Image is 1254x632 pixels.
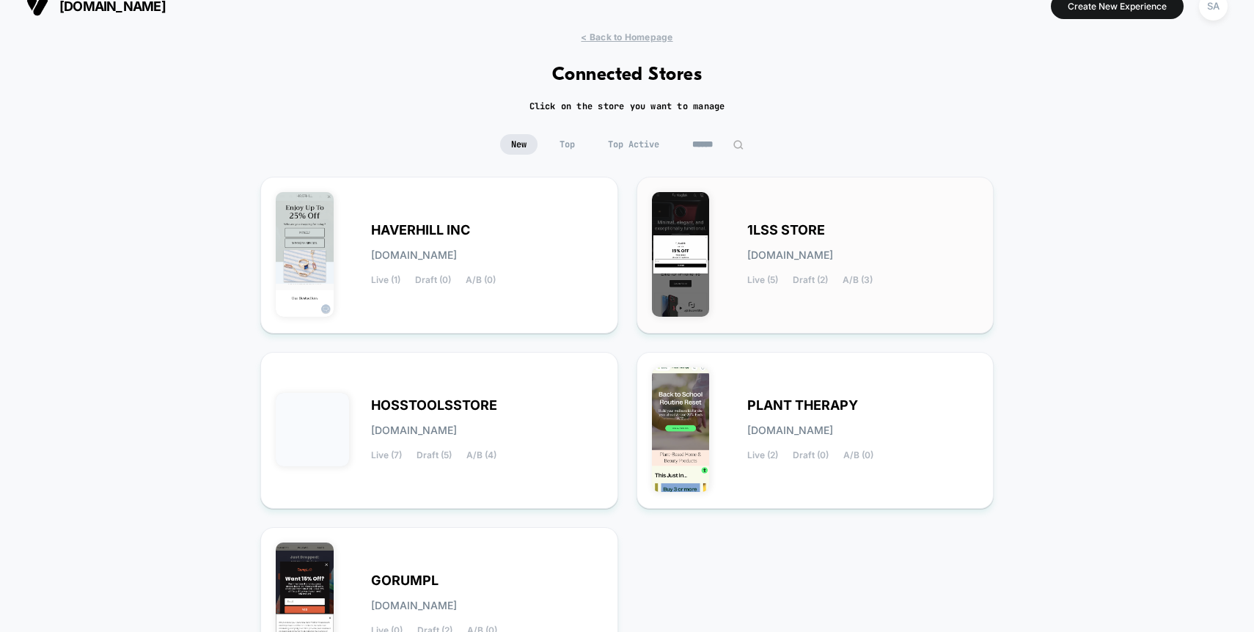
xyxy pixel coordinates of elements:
[529,100,725,112] h2: Click on the store you want to manage
[276,192,334,317] img: HAVERHILL_INC
[371,225,470,235] span: HAVERHILL INC
[415,275,451,285] span: Draft (0)
[371,576,439,586] span: GORUMPL
[747,450,778,460] span: Live (2)
[417,450,452,460] span: Draft (5)
[747,400,858,411] span: PLANT THERAPY
[747,275,778,285] span: Live (5)
[747,425,833,436] span: [DOMAIN_NAME]
[552,65,703,86] h1: Connected Stores
[466,275,496,285] span: A/B (0)
[581,32,672,43] span: < Back to Homepage
[843,450,873,460] span: A/B (0)
[652,192,710,317] img: 1LSS_STORE
[371,400,497,411] span: HOSSTOOLSSTORE
[597,134,670,155] span: Top Active
[549,134,586,155] span: Top
[276,393,349,466] img: HOSSTOOLSSTORE
[371,250,457,260] span: [DOMAIN_NAME]
[371,425,457,436] span: [DOMAIN_NAME]
[747,225,825,235] span: 1LSS STORE
[371,275,400,285] span: Live (1)
[652,367,710,492] img: PLANT_THERAPY
[793,275,828,285] span: Draft (2)
[371,600,457,611] span: [DOMAIN_NAME]
[371,450,402,460] span: Live (7)
[733,139,744,150] img: edit
[500,134,538,155] span: New
[793,450,829,460] span: Draft (0)
[843,275,873,285] span: A/B (3)
[466,450,496,460] span: A/B (4)
[747,250,833,260] span: [DOMAIN_NAME]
